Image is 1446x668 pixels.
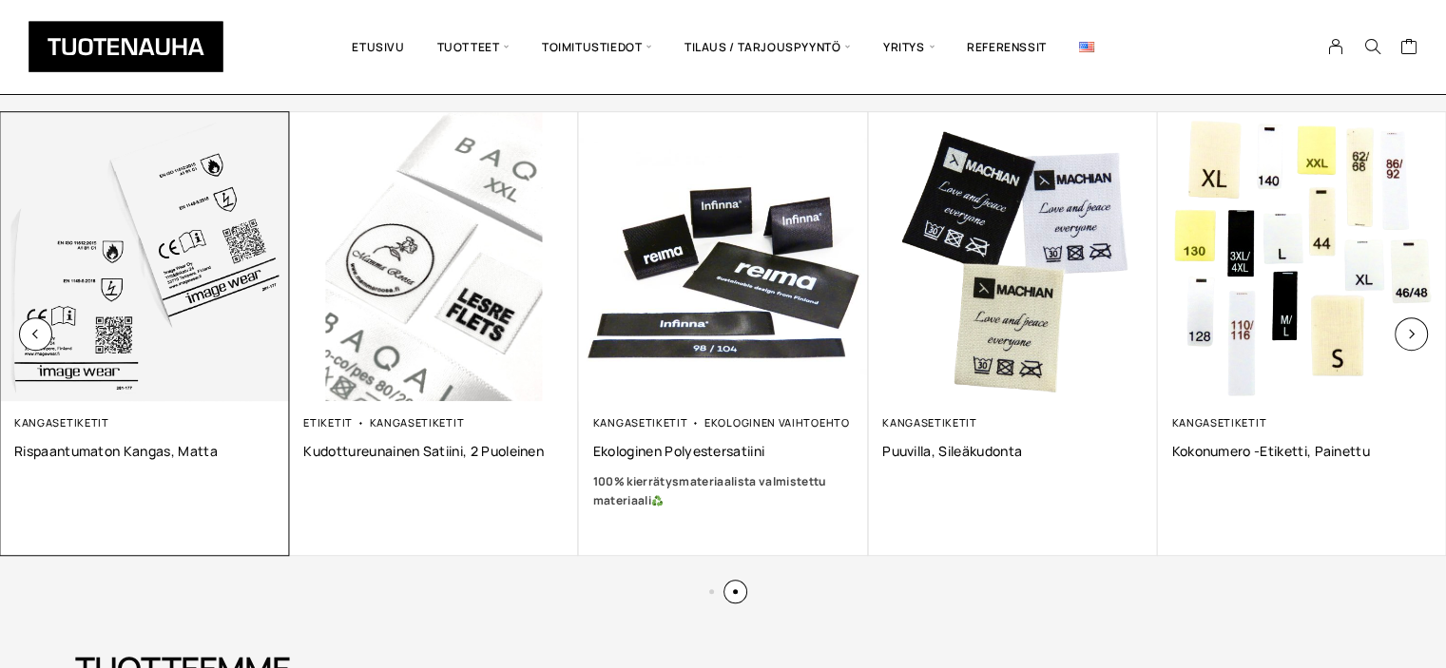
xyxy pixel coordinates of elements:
a: Puuvilla, sileäkudonta [882,442,1143,460]
a: Referenssit [951,14,1063,80]
a: My Account [1318,38,1355,55]
span: Tuotteet [421,14,526,80]
a: Ekologinen vaihtoehto [704,415,849,429]
img: ♻️ [652,495,664,506]
a: Kangasetiketit [1171,415,1266,429]
img: Tuotenauha Oy [29,21,223,72]
a: Kudottureunainen satiini, 2 puoleinen [303,442,564,460]
img: Etusivu 4 [1157,112,1446,401]
a: Kangasetiketit [593,415,688,429]
a: Cart [1399,37,1417,60]
img: Etusivu 3 [868,112,1157,401]
a: Kangasetiketit [14,415,109,429]
a: Kokonumero -etiketti, Painettu [1171,442,1432,460]
b: 100% kierrätysmateriaalista valmistettu materiaali [593,473,827,508]
button: Search [1354,38,1390,55]
a: Ekologinen polyestersatiini [593,442,854,460]
a: Etiketit [303,415,353,429]
span: Tilaus / Tarjouspyyntö [668,14,867,80]
a: 100% kierrätysmateriaalista valmistettu materiaali♻️ [593,472,854,510]
a: Etusivu [336,14,420,80]
a: Kangasetiketit [882,415,977,429]
span: Yritys [867,14,951,80]
span: Toimitustiedot [526,14,668,80]
img: English [1079,42,1094,52]
a: Rispaantumaton kangas, matta [14,442,275,460]
a: Kangasetiketit [370,415,465,429]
